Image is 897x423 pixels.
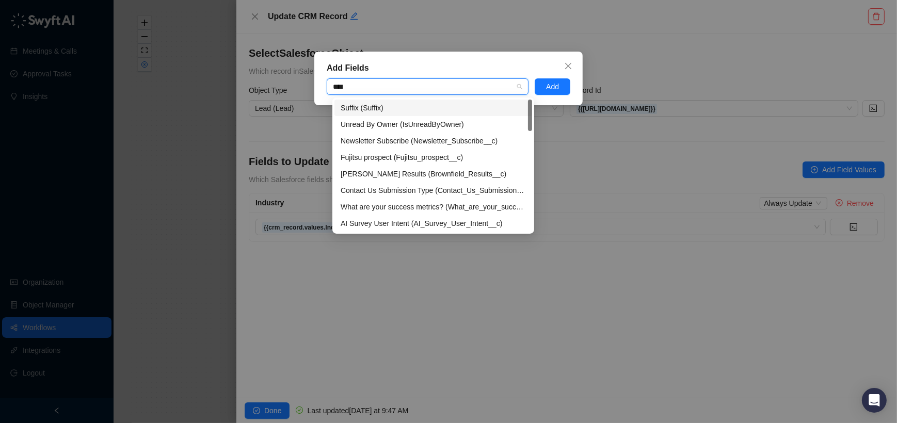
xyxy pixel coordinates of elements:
div: Contact Us Submission Type (Contact_Us_Submission_Type__c) [334,182,532,199]
div: Unread By Owner (IsUnreadByOwner) [341,119,526,130]
div: AI Survey User Intent (AI_Survey_User_Intent__c) [334,215,532,232]
div: Fujitsu prospect (Fujitsu_prospect__c) [334,149,532,166]
div: Unread By Owner (IsUnreadByOwner) [334,116,532,133]
div: Suffix (Suffix) [341,102,526,113]
div: Fujitsu prospect (Fujitsu_prospect__c) [341,152,526,163]
div: Add Fields [327,62,570,74]
div: Contact Us Submission Type (Contact_Us_Submission_Type__c) [341,185,526,196]
div: What are your success metrics? (What_are_your_success_metrics__c) [334,199,532,215]
span: Add [546,81,559,92]
div: Newsletter Subscribe (Newsletter_Subscribe__c) [334,133,532,149]
div: Brownfield Results (Brownfield_Results__c) [334,166,532,182]
div: AI Survey User Intent (AI_Survey_User_Intent__c) [341,218,526,229]
button: Add [535,78,570,95]
button: Close [560,58,576,74]
div: [PERSON_NAME] Results (Brownfield_Results__c) [341,168,526,180]
div: Newsletter Subscribe (Newsletter_Subscribe__c) [341,135,526,147]
span: close [564,62,572,70]
div: What are your success metrics? (What_are_your_success_metrics__c) [341,201,526,213]
div: Suffix (Suffix) [334,100,532,116]
div: Open Intercom Messenger [862,388,887,413]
